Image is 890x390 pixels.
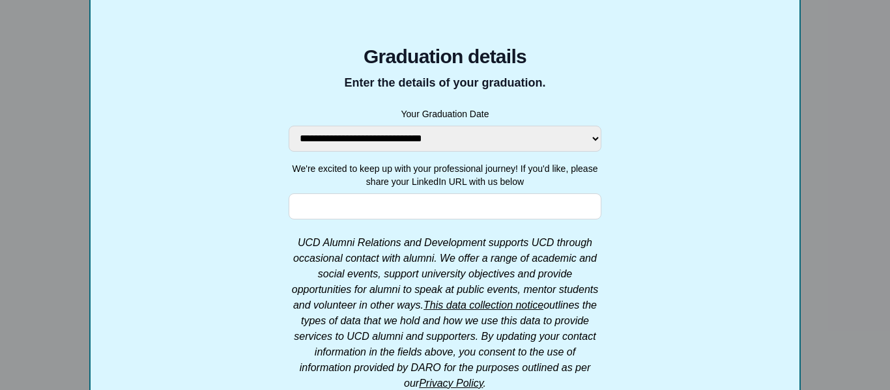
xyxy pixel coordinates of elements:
[289,74,601,92] p: Enter the details of your graduation.
[289,45,601,68] span: Graduation details
[289,107,601,120] label: Your Graduation Date
[289,162,601,188] label: We're excited to keep up with your professional journey! If you'd like, please share your LinkedI...
[292,237,598,389] em: UCD Alumni Relations and Development supports UCD through occasional contact with alumni. We offe...
[423,299,543,311] a: This data collection notice
[419,378,483,389] a: Privacy Policy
